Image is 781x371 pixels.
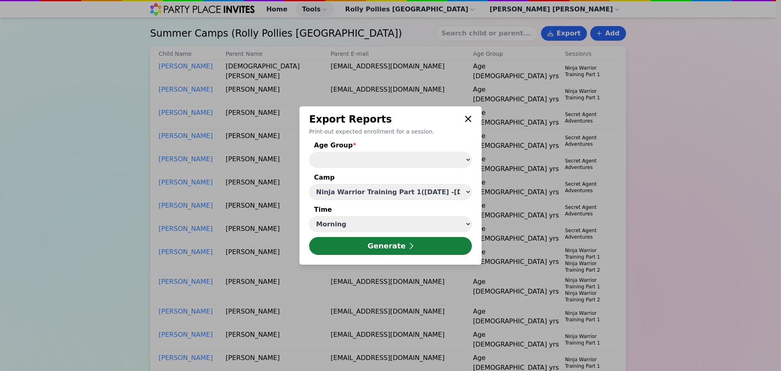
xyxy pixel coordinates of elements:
button: Generate [309,237,472,255]
div: Camp [309,173,472,184]
div: Time [309,205,472,216]
select: Age Group* [309,152,472,168]
div: Age Group [309,140,472,152]
select: Time [309,216,472,232]
div: Export Reports [309,113,461,126]
select: Camp [309,184,472,200]
p: Print-out expected enrollment for a session. [309,127,472,136]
